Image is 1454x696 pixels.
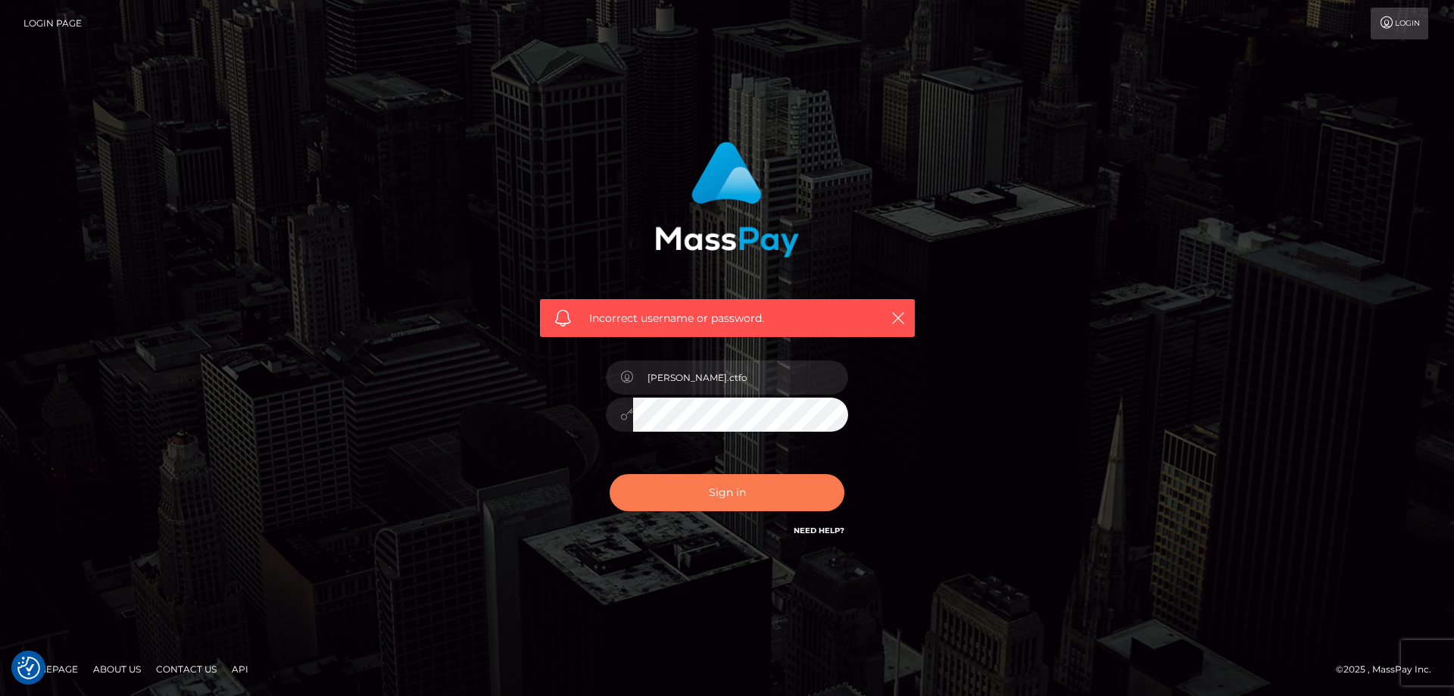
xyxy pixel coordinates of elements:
a: API [226,657,254,681]
img: Revisit consent button [17,657,40,679]
div: © 2025 , MassPay Inc. [1336,661,1443,678]
a: Login [1371,8,1428,39]
button: Consent Preferences [17,657,40,679]
a: About Us [87,657,147,681]
img: MassPay Login [655,142,799,257]
a: Need Help? [794,526,844,535]
a: Login Page [23,8,82,39]
input: Username... [633,360,848,395]
button: Sign in [610,474,844,511]
span: Incorrect username or password. [589,311,866,326]
a: Contact Us [150,657,223,681]
a: Homepage [17,657,84,681]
